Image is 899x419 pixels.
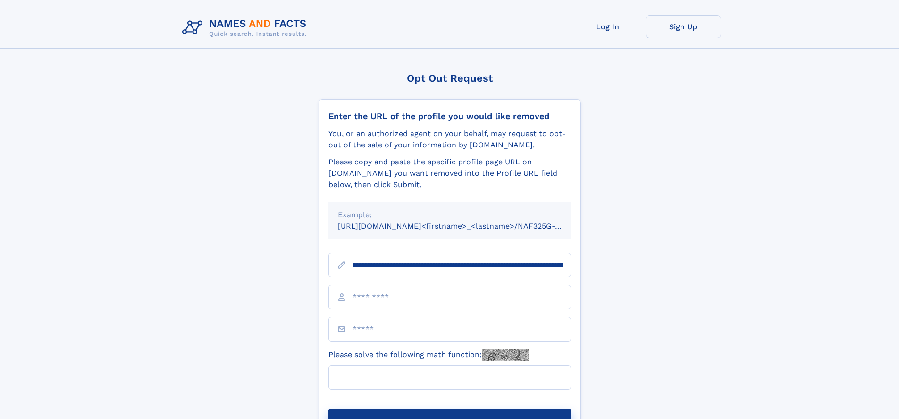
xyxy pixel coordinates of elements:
[319,72,581,84] div: Opt Out Request
[570,15,646,38] a: Log In
[328,128,571,151] div: You, or an authorized agent on your behalf, may request to opt-out of the sale of your informatio...
[338,209,562,221] div: Example:
[646,15,721,38] a: Sign Up
[328,111,571,121] div: Enter the URL of the profile you would like removed
[328,156,571,190] div: Please copy and paste the specific profile page URL on [DOMAIN_NAME] you want removed into the Pr...
[338,222,589,231] small: [URL][DOMAIN_NAME]<firstname>_<lastname>/NAF325G-xxxxxxxx
[178,15,314,41] img: Logo Names and Facts
[328,349,529,361] label: Please solve the following math function:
